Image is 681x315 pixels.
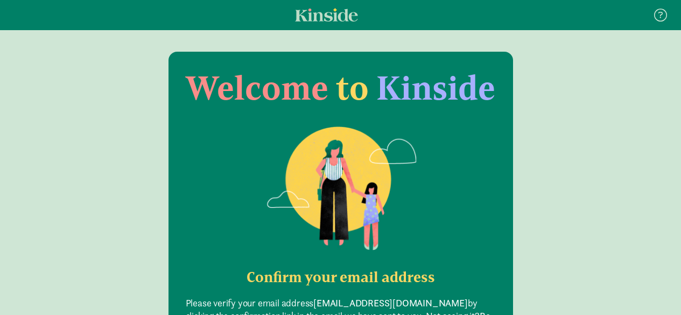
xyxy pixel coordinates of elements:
a: Kinside [295,8,358,22]
span: to [336,68,369,108]
b: [EMAIL_ADDRESS][DOMAIN_NAME] [313,297,467,309]
span: Welcome [186,68,328,108]
h2: Confirm your email address [186,269,496,286]
span: Kinside [376,68,495,108]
